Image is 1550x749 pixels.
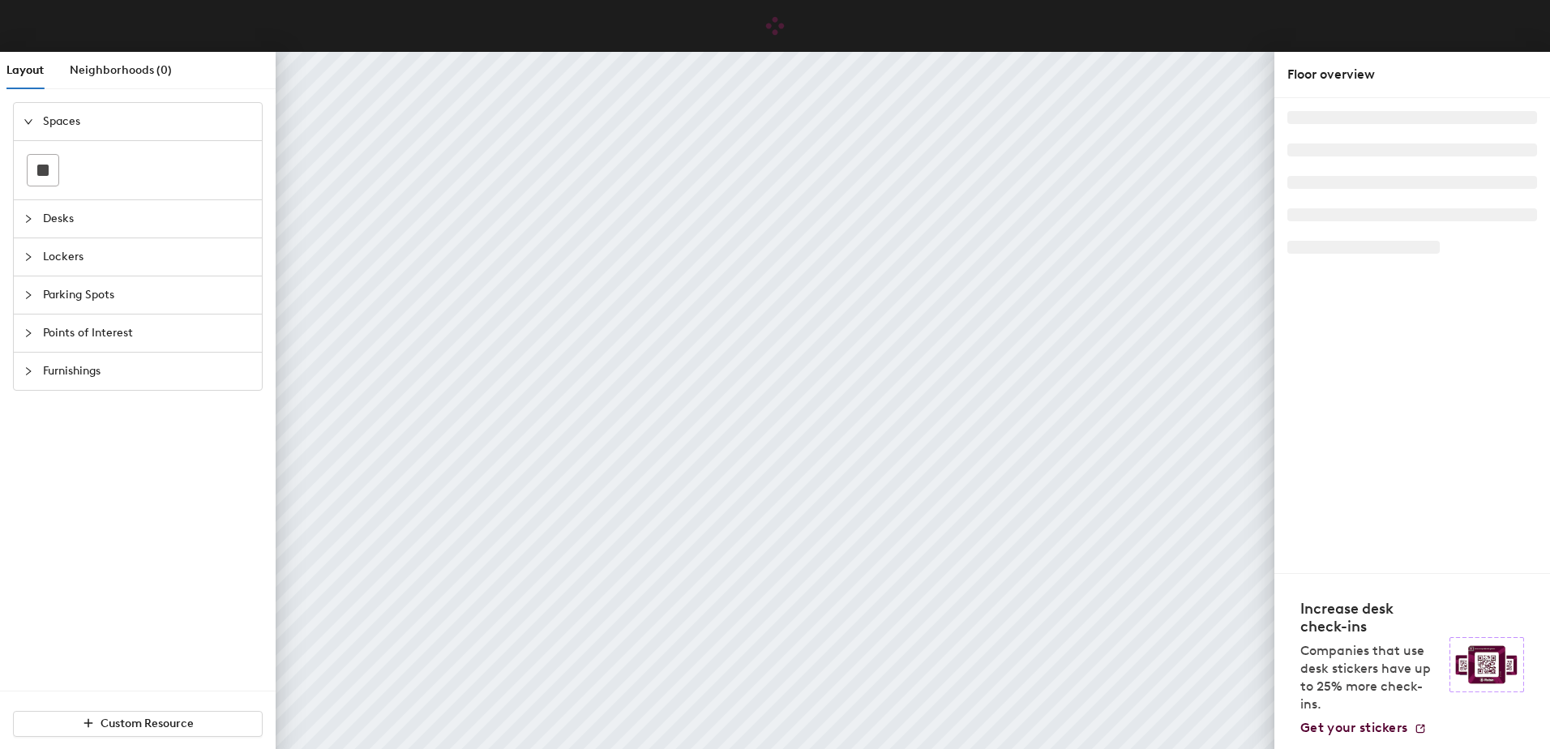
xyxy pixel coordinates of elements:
img: Sticker logo [1449,637,1524,692]
span: expanded [24,117,33,126]
span: Lockers [43,238,252,276]
span: Parking Spots [43,276,252,314]
span: Furnishings [43,353,252,390]
button: Custom Resource [13,711,263,737]
span: Get your stickers [1300,720,1407,735]
a: Get your stickers [1300,720,1427,736]
span: Points of Interest [43,315,252,352]
span: collapsed [24,328,33,338]
span: Layout [6,63,44,77]
span: Neighborhoods (0) [70,63,172,77]
span: collapsed [24,252,33,262]
h4: Increase desk check-ins [1300,600,1440,636]
span: collapsed [24,290,33,300]
span: collapsed [24,366,33,376]
div: Floor overview [1287,65,1537,84]
span: collapsed [24,214,33,224]
span: Custom Resource [101,717,194,730]
span: Spaces [43,103,252,140]
span: Desks [43,200,252,238]
p: Companies that use desk stickers have up to 25% more check-ins. [1300,642,1440,713]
